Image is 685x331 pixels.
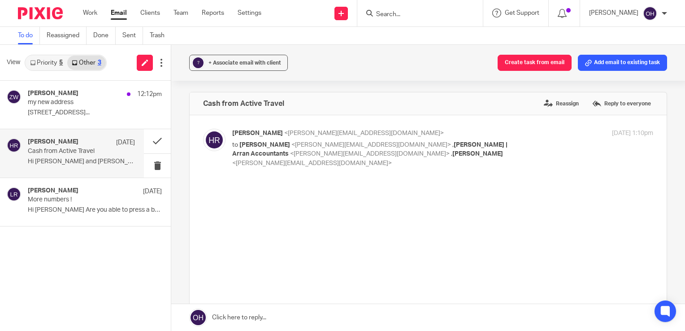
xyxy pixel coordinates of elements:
[232,160,392,166] span: <[PERSON_NAME][EMAIL_ADDRESS][DOMAIN_NAME]>
[28,138,78,146] h4: [PERSON_NAME]
[47,27,87,44] a: Reassigned
[232,130,283,136] span: [PERSON_NAME]
[98,60,101,66] div: 3
[140,9,160,17] a: Clients
[612,129,653,138] p: [DATE] 1:10pm
[83,9,97,17] a: Work
[7,187,21,201] img: svg%3E
[122,27,143,44] a: Sent
[28,90,78,97] h4: [PERSON_NAME]
[93,27,116,44] a: Done
[202,9,224,17] a: Reports
[7,138,21,152] img: svg%3E
[18,27,40,44] a: To do
[239,142,290,148] span: [PERSON_NAME]
[28,148,113,155] p: Cash from Active Travel
[28,158,135,165] p: Hi [PERSON_NAME] and [PERSON_NAME] Just to let you know...
[7,90,21,104] img: svg%3E
[643,6,657,21] img: svg%3E
[189,55,288,71] button: ? + Associate email with client
[143,187,162,196] p: [DATE]
[137,90,162,99] p: 12:12pm
[291,142,451,148] span: <[PERSON_NAME][EMAIL_ADDRESS][DOMAIN_NAME]>
[59,60,63,66] div: 5
[451,151,452,157] span: ,
[150,27,171,44] a: Trash
[542,97,581,110] label: Reassign
[28,206,162,214] p: Hi [PERSON_NAME] Are you able to press a button and...
[7,58,20,67] span: View
[578,55,667,71] button: Add email to existing task
[173,9,188,17] a: Team
[203,99,284,108] h4: Cash from Active Travel
[28,196,135,204] p: More numbers !
[18,7,63,19] img: Pixie
[590,97,653,110] label: Reply to everyone
[28,99,135,106] p: my new address
[193,57,204,68] div: ?
[589,9,638,17] p: [PERSON_NAME]
[203,129,225,151] img: svg%3E
[375,11,456,19] input: Search
[452,142,454,148] span: ,
[111,9,127,17] a: Email
[67,56,105,70] a: Other3
[284,130,444,136] span: <[PERSON_NAME][EMAIL_ADDRESS][DOMAIN_NAME]>
[208,60,281,65] span: + Associate email with client
[28,109,162,117] p: [STREET_ADDRESS]...
[26,56,67,70] a: Priority5
[290,151,450,157] span: <[PERSON_NAME][EMAIL_ADDRESS][DOMAIN_NAME]>
[498,55,572,71] button: Create task from email
[452,151,503,157] span: [PERSON_NAME]
[232,142,238,148] span: to
[238,9,261,17] a: Settings
[505,10,539,16] span: Get Support
[116,138,135,147] p: [DATE]
[28,187,78,195] h4: [PERSON_NAME]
